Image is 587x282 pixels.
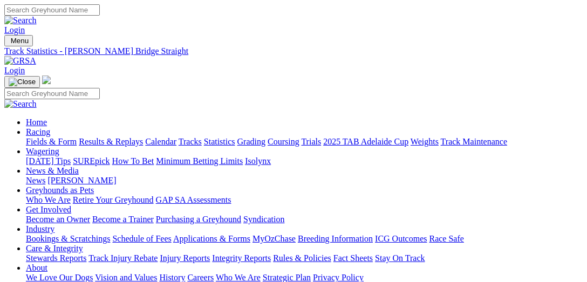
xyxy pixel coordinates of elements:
[11,37,29,45] span: Menu
[156,195,231,204] a: GAP SA Assessments
[187,273,214,282] a: Careers
[179,137,202,146] a: Tracks
[26,176,45,185] a: News
[237,137,265,146] a: Grading
[160,253,210,263] a: Injury Reports
[411,137,439,146] a: Weights
[26,137,77,146] a: Fields & Form
[4,56,36,66] img: GRSA
[26,215,583,224] div: Get Involved
[245,156,271,166] a: Isolynx
[375,253,425,263] a: Stay On Track
[95,273,157,282] a: Vision and Values
[173,234,250,243] a: Applications & Forms
[333,253,373,263] a: Fact Sheets
[26,156,583,166] div: Wagering
[159,273,185,282] a: History
[156,215,241,224] a: Purchasing a Greyhound
[375,234,427,243] a: ICG Outcomes
[79,137,143,146] a: Results & Replays
[156,156,243,166] a: Minimum Betting Limits
[323,137,408,146] a: 2025 TAB Adelaide Cup
[204,137,235,146] a: Statistics
[42,75,51,84] img: logo-grsa-white.png
[4,16,37,25] img: Search
[26,127,50,136] a: Racing
[4,76,40,88] button: Toggle navigation
[73,195,154,204] a: Retire Your Greyhound
[301,137,321,146] a: Trials
[4,46,583,56] a: Track Statistics - [PERSON_NAME] Bridge Straight
[4,88,100,99] input: Search
[26,253,86,263] a: Stewards Reports
[47,176,116,185] a: [PERSON_NAME]
[26,215,90,224] a: Become an Owner
[268,137,299,146] a: Coursing
[243,215,284,224] a: Syndication
[26,234,110,243] a: Bookings & Scratchings
[252,234,296,243] a: MyOzChase
[112,156,154,166] a: How To Bet
[263,273,311,282] a: Strategic Plan
[4,35,33,46] button: Toggle navigation
[26,176,583,185] div: News & Media
[26,166,79,175] a: News & Media
[92,215,154,224] a: Become a Trainer
[429,234,463,243] a: Race Safe
[26,185,94,195] a: Greyhounds as Pets
[26,118,47,127] a: Home
[4,25,25,35] a: Login
[26,156,71,166] a: [DATE] Tips
[26,244,83,253] a: Care & Integrity
[4,99,37,109] img: Search
[26,137,583,147] div: Racing
[212,253,271,263] a: Integrity Reports
[441,137,507,146] a: Track Maintenance
[26,195,583,205] div: Greyhounds as Pets
[313,273,364,282] a: Privacy Policy
[216,273,261,282] a: Who We Are
[26,147,59,156] a: Wagering
[73,156,110,166] a: SUREpick
[112,234,171,243] a: Schedule of Fees
[4,4,100,16] input: Search
[273,253,331,263] a: Rules & Policies
[88,253,158,263] a: Track Injury Rebate
[26,195,71,204] a: Who We Are
[26,253,583,263] div: Care & Integrity
[26,273,93,282] a: We Love Our Dogs
[26,234,583,244] div: Industry
[4,66,25,75] a: Login
[26,263,47,272] a: About
[26,224,54,233] a: Industry
[145,137,176,146] a: Calendar
[298,234,373,243] a: Breeding Information
[26,205,71,214] a: Get Involved
[9,78,36,86] img: Close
